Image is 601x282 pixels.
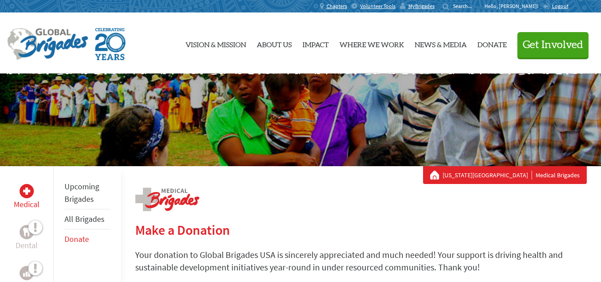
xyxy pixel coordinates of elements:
span: Logout [552,3,569,9]
span: Get Involved [523,40,583,50]
img: logo-medical.png [135,188,199,211]
a: [US_STATE][GEOGRAPHIC_DATA] [443,171,532,180]
a: Upcoming Brigades [65,181,99,204]
img: Global Brigades Logo [7,28,88,60]
a: Where We Work [339,20,404,66]
li: Upcoming Brigades [65,177,110,209]
a: All Brigades [65,214,105,224]
p: Medical [14,198,40,211]
h2: Make a Donation [135,222,587,238]
a: Donate [477,20,507,66]
a: Donate [65,234,89,244]
img: Global Brigades Celebrating 20 Years [95,28,125,60]
p: Dental [16,239,38,252]
div: Medical Brigades [430,171,580,180]
a: Logout [543,3,569,10]
a: News & Media [415,20,467,66]
img: Business [23,270,30,277]
a: DentalDental [16,225,38,252]
img: Dental [23,228,30,236]
a: Vision & Mission [186,20,246,66]
li: All Brigades [65,209,110,229]
img: Medical [23,188,30,195]
a: About Us [257,20,292,66]
span: Chapters [327,3,347,10]
span: MyBrigades [408,3,435,10]
a: Impact [303,20,329,66]
div: Business [20,266,34,280]
input: Search... [453,3,478,9]
button: Get Involved [517,32,589,57]
span: Volunteer Tools [360,3,395,10]
p: Your donation to Global Brigades USA is sincerely appreciated and much needed! Your support is dr... [135,249,587,274]
div: Dental [20,225,34,239]
a: MedicalMedical [14,184,40,211]
li: Donate [65,229,110,249]
div: Medical [20,184,34,198]
p: Hello, [PERSON_NAME]! [484,3,543,10]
